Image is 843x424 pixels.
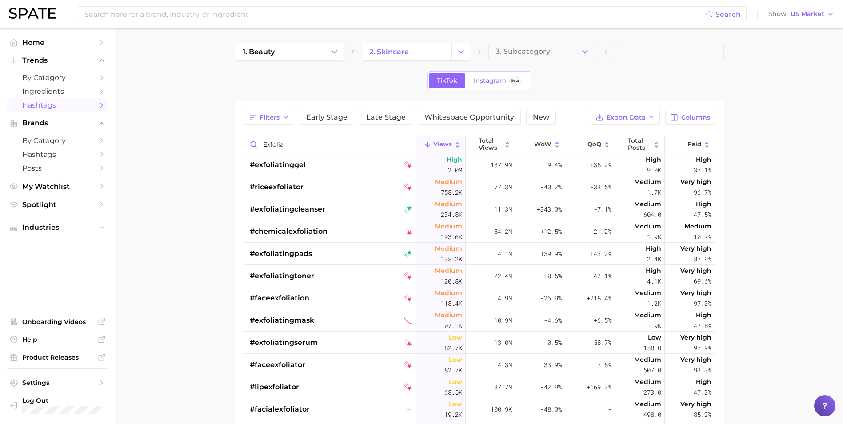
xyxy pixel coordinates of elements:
[680,288,711,298] span: Very high
[665,110,715,125] button: Columns
[544,160,562,170] span: -9.4%
[244,136,416,153] input: Search in skincare
[7,71,108,84] a: by Category
[22,119,93,127] span: Brands
[534,141,551,148] span: WoW
[646,243,661,254] span: High
[22,182,93,191] span: My Watchlist
[7,376,108,389] a: Settings
[22,150,93,159] span: Hashtags
[260,114,280,121] span: Filters
[7,54,108,67] button: Trends
[444,409,462,420] span: 19.2k
[366,114,406,121] span: Late Stage
[680,332,711,343] span: Very high
[7,351,108,364] a: Product Releases
[7,333,108,346] a: Help
[646,154,661,165] span: High
[244,332,715,354] button: #exfoliatingserumtiktok falling starLow82.7k13.0m-0.5%-58.7%Low158.0Very high97.9%
[369,48,409,56] span: 2. skincare
[680,354,711,365] span: Very high
[250,293,309,304] span: #faceexfoliation
[22,353,93,361] span: Product Releases
[244,265,715,287] button: #exfoliatingtonertiktok falling starMedium120.8k22.4m+0.5%-42.1%High4.1kVery high69.6%
[244,398,715,420] button: #facialexfoliator–Low19.2k100.9k-48.0%-Medium498.0Very high85.2%
[22,101,93,109] span: Hashtags
[441,254,462,264] span: 138.2k
[22,318,93,326] span: Onboarding Videos
[684,221,711,232] span: Medium
[494,271,512,281] span: 22.4m
[628,137,651,151] span: Total Posts
[694,343,711,353] span: 97.9%
[587,382,611,392] span: +169.3%
[494,382,512,392] span: 37.7m
[540,382,562,392] span: -42.9%
[441,320,462,331] span: 107.1k
[435,265,462,276] span: Medium
[84,7,706,22] input: Search here for a brand, industry, or ingredient
[244,176,715,198] button: #riceexfoliatortiktok falling starMedium758.2k77.3m-40.2%-33.5%Medium1.7kVery high96.7%
[540,293,562,304] span: -26.9%
[22,164,93,172] span: Posts
[437,77,457,84] span: TikTok
[498,360,512,370] span: 4.3m
[435,310,462,320] span: Medium
[643,343,661,353] span: 158.0
[694,409,711,420] span: 85.2%
[696,154,711,165] span: High
[540,248,562,259] span: +39.9%
[7,84,108,98] a: Ingredients
[424,114,514,121] span: Whitespace Opportunity
[590,226,611,237] span: -21.2%
[404,183,412,191] img: tiktok falling star
[407,404,410,415] span: –
[694,276,711,287] span: 69.6%
[7,198,108,212] a: Spotlight
[362,43,451,60] a: 2. skincare
[494,204,512,215] span: 11.3m
[429,73,465,88] a: TikTok
[22,224,93,232] span: Industries
[634,376,661,387] span: Medium
[515,136,565,153] button: WoW
[494,337,512,348] span: 13.0m
[435,221,462,232] span: Medium
[250,204,325,215] span: #exfoliatingcleanser
[540,182,562,192] span: -40.2%
[433,141,452,148] span: Views
[22,87,93,96] span: Ingredients
[250,271,314,281] span: #exfoliatingtoner
[7,221,108,234] button: Industries
[404,316,412,324] img: tiktok sustained decliner
[594,360,611,370] span: -7.8%
[511,77,519,84] span: Beta
[244,154,715,176] button: #exfoliatinggeltiktok falling starHigh2.0m137.9m-9.4%+38.2%High9.0kHigh37.1%
[594,315,611,326] span: +6.5%
[7,36,108,49] a: Home
[608,404,611,415] span: -
[491,404,512,415] span: 100.9k
[7,315,108,328] a: Onboarding Videos
[615,136,665,153] button: Total Posts
[441,187,462,198] span: 758.2k
[250,248,312,259] span: #exfoliatingpads
[494,182,512,192] span: 77.3m
[634,399,661,409] span: Medium
[590,248,611,259] span: +43.2%
[544,337,562,348] span: -0.5%
[250,404,310,415] span: #facialexfoliator
[250,226,328,237] span: #chemicalexfoliation
[533,114,549,121] span: New
[404,272,412,280] img: tiktok falling star
[694,387,711,398] span: 47.3%
[444,387,462,398] span: 68.5k
[244,287,715,309] button: #faceexfoliationtiktok falling starMedium118.4k4.9m-26.9%+218.4%Medium1.2kVery high97.3%
[404,339,412,347] img: tiktok falling star
[491,160,512,170] span: 137.9m
[474,77,506,84] span: Instagram
[768,12,788,16] span: Show
[494,315,512,326] span: 10.9m
[634,176,661,187] span: Medium
[647,276,661,287] span: 4.1k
